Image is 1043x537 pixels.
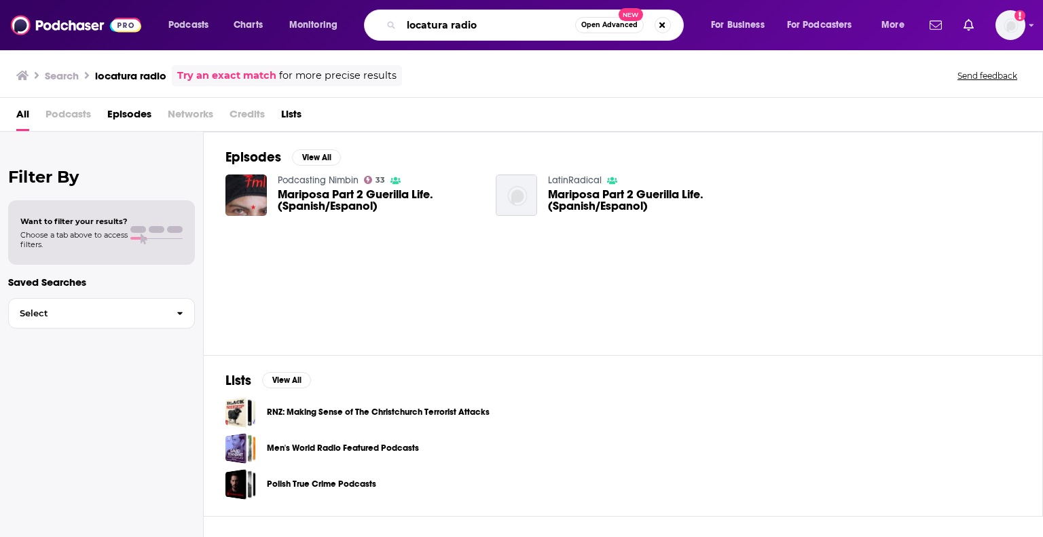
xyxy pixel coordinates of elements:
[95,69,166,82] h3: locatura radio
[278,174,359,186] a: Podcasting Nimbin
[225,372,311,389] a: ListsView All
[234,16,263,35] span: Charts
[364,176,386,184] a: 33
[778,14,872,36] button: open menu
[548,189,750,212] a: Mariposa Part 2 Guerilla Life. (Spanish/Espanol)
[924,14,947,37] a: Show notifications dropdown
[8,167,195,187] h2: Filter By
[177,68,276,84] a: Try an exact match
[225,174,267,216] img: Mariposa Part 2 Guerilla Life. (Spanish/Espanol)
[45,103,91,131] span: Podcasts
[168,103,213,131] span: Networks
[292,149,341,166] button: View All
[45,69,79,82] h3: Search
[548,174,602,186] a: LatinRadical
[20,230,128,249] span: Choose a tab above to access filters.
[401,14,575,36] input: Search podcasts, credits, & more...
[1014,10,1025,21] svg: Add a profile image
[159,14,226,36] button: open menu
[16,103,29,131] a: All
[279,68,397,84] span: for more precise results
[711,16,765,35] span: For Business
[376,177,385,183] span: 33
[225,14,271,36] a: Charts
[8,276,195,289] p: Saved Searches
[20,217,128,226] span: Want to filter your results?
[9,309,166,318] span: Select
[995,10,1025,40] img: User Profile
[377,10,697,41] div: Search podcasts, credits, & more...
[995,10,1025,40] span: Logged in as egilfenbaum
[230,103,265,131] span: Credits
[267,441,419,456] a: Men's World Radio Featured Podcasts
[280,14,355,36] button: open menu
[281,103,301,131] a: Lists
[267,477,376,492] a: Polish True Crime Podcasts
[575,17,644,33] button: Open AdvancedNew
[225,469,256,500] a: Polish True Crime Podcasts
[701,14,782,36] button: open menu
[262,372,311,388] button: View All
[289,16,337,35] span: Monitoring
[168,16,208,35] span: Podcasts
[8,298,195,329] button: Select
[872,14,921,36] button: open menu
[225,149,341,166] a: EpisodesView All
[995,10,1025,40] button: Show profile menu
[225,372,251,389] h2: Lists
[11,12,141,38] img: Podchaser - Follow, Share and Rate Podcasts
[581,22,638,29] span: Open Advanced
[225,149,281,166] h2: Episodes
[619,8,643,21] span: New
[225,433,256,464] a: Men's World Radio Featured Podcasts
[881,16,904,35] span: More
[787,16,852,35] span: For Podcasters
[953,70,1021,81] button: Send feedback
[267,405,490,420] a: RNZ: Making Sense of The Christchurch Terrorist Attacks
[225,397,256,428] a: RNZ: Making Sense of The Christchurch Terrorist Attacks
[958,14,979,37] a: Show notifications dropdown
[107,103,151,131] a: Episodes
[496,174,537,216] img: Mariposa Part 2 Guerilla Life. (Spanish/Espanol)
[278,189,480,212] a: Mariposa Part 2 Guerilla Life. (Spanish/Espanol)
